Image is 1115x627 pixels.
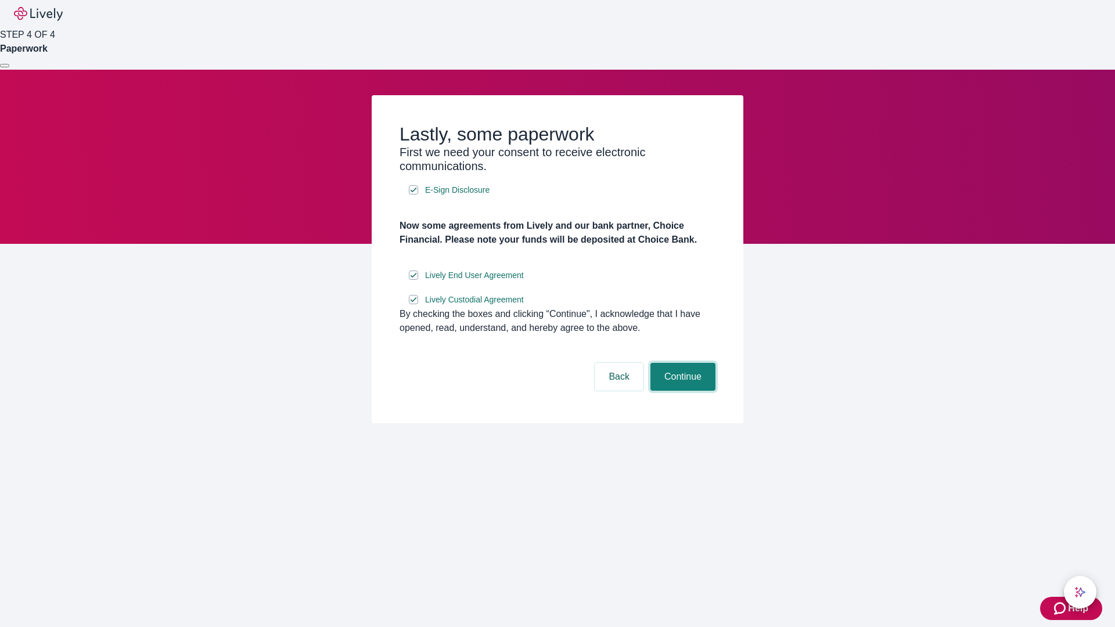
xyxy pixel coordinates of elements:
[400,307,715,335] div: By checking the boxes and clicking “Continue", I acknowledge that I have opened, read, understand...
[425,269,524,282] span: Lively End User Agreement
[425,294,524,306] span: Lively Custodial Agreement
[400,123,715,145] h2: Lastly, some paperwork
[1074,586,1086,598] svg: Lively AI Assistant
[1068,601,1088,615] span: Help
[400,219,715,247] h4: Now some agreements from Lively and our bank partner, Choice Financial. Please note your funds wi...
[595,363,643,391] button: Back
[423,268,526,283] a: e-sign disclosure document
[400,145,715,173] h3: First we need your consent to receive electronic communications.
[1064,576,1096,608] button: chat
[423,293,526,307] a: e-sign disclosure document
[1040,597,1102,620] button: Zendesk support iconHelp
[1054,601,1068,615] svg: Zendesk support icon
[650,363,715,391] button: Continue
[14,7,63,21] img: Lively
[423,183,492,197] a: e-sign disclosure document
[425,184,490,196] span: E-Sign Disclosure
